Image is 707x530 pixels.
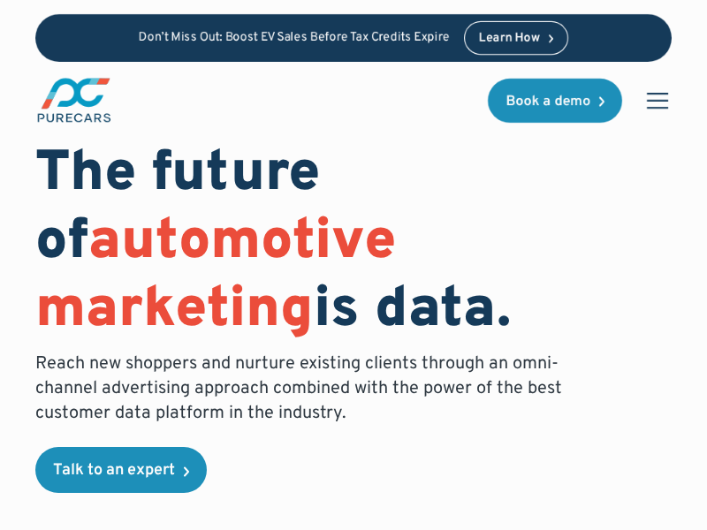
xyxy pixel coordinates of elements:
div: Book a demo [506,95,590,109]
h1: The future of is data. [35,141,672,344]
img: purecars logo [35,76,113,125]
span: automotive marketing [35,207,396,347]
p: Don’t Miss Out: Boost EV Sales Before Tax Credits Expire [139,31,450,46]
div: menu [636,79,672,122]
a: Talk to an expert [35,447,207,493]
div: Talk to an expert [53,463,175,479]
a: Learn How [464,21,569,55]
a: main [35,76,113,125]
a: Book a demo [488,79,622,123]
div: Learn How [479,33,540,45]
p: Reach new shoppers and nurture existing clients through an omni-channel advertising approach comb... [35,352,573,426]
